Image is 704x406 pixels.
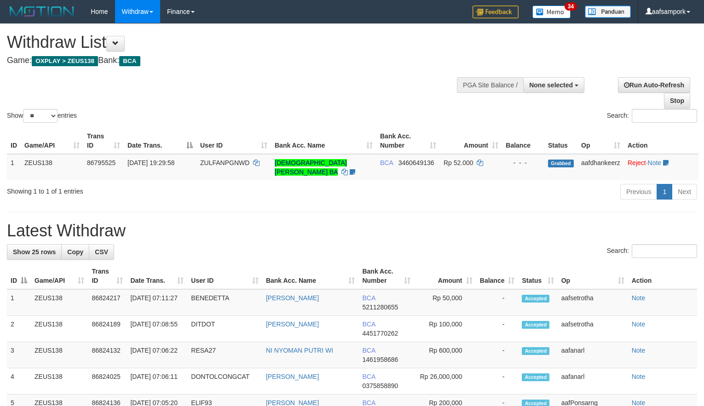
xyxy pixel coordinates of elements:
[67,248,83,256] span: Copy
[457,77,523,93] div: PGA Site Balance /
[7,368,31,395] td: 4
[632,347,646,354] a: Note
[648,159,662,166] a: Note
[124,128,196,154] th: Date Trans.: activate to sort column descending
[7,342,31,368] td: 3
[565,2,577,11] span: 34
[88,368,127,395] td: 86824025
[95,248,108,256] span: CSV
[187,316,262,342] td: DITDOT
[414,316,476,342] td: Rp 100,000
[187,342,262,368] td: RESA27
[444,159,473,166] span: Rp 52.000
[376,128,440,154] th: Bank Acc. Number: activate to sort column ascending
[607,109,697,123] label: Search:
[266,347,333,354] a: NI NYOMAN PUTRI WI
[88,289,127,316] td: 86824217
[414,342,476,368] td: Rp 600,000
[558,263,628,289] th: Op: activate to sort column ascending
[518,263,557,289] th: Status: activate to sort column ascending
[7,222,697,240] h1: Latest Withdraw
[414,289,476,316] td: Rp 50,000
[577,154,624,180] td: aafdhankeerz
[32,56,98,66] span: OXPLAY > ZEUS138
[275,159,347,176] a: [DEMOGRAPHIC_DATA][PERSON_NAME] BA
[544,128,577,154] th: Status
[7,263,31,289] th: ID: activate to sort column descending
[61,244,89,260] a: Copy
[476,263,519,289] th: Balance: activate to sort column ascending
[440,128,502,154] th: Amount: activate to sort column ascending
[522,321,549,329] span: Accepted
[31,289,88,316] td: ZEUS138
[522,373,549,381] span: Accepted
[362,356,398,363] span: Copy 1461958686 to clipboard
[522,347,549,355] span: Accepted
[632,294,646,302] a: Note
[13,248,56,256] span: Show 25 rows
[7,56,460,65] h4: Game: Bank:
[7,154,21,180] td: 1
[7,183,287,196] div: Showing 1 to 1 of 1 entries
[362,303,398,311] span: Copy 5211280655 to clipboard
[31,263,88,289] th: Game/API: activate to sort column ascending
[624,154,698,180] td: ·
[127,159,174,166] span: [DATE] 19:29:58
[362,320,375,328] span: BCA
[187,263,262,289] th: User ID: activate to sort column ascending
[7,109,77,123] label: Show entries
[119,56,140,66] span: BCA
[632,244,697,258] input: Search:
[88,316,127,342] td: 86824189
[31,368,88,395] td: ZEUS138
[548,160,574,167] span: Grabbed
[628,263,697,289] th: Action
[127,263,187,289] th: Date Trans.: activate to sort column ascending
[473,6,519,18] img: Feedback.jpg
[89,244,114,260] a: CSV
[476,342,519,368] td: -
[362,382,398,389] span: Copy 0375858890 to clipboard
[271,128,376,154] th: Bank Acc. Name: activate to sort column ascending
[7,244,62,260] a: Show 25 rows
[362,330,398,337] span: Copy 4451770262 to clipboard
[83,128,124,154] th: Trans ID: activate to sort column ascending
[414,368,476,395] td: Rp 26,000,000
[187,368,262,395] td: DONTOLCONGCAT
[127,316,187,342] td: [DATE] 07:08:55
[31,342,88,368] td: ZEUS138
[380,159,393,166] span: BCA
[618,77,690,93] a: Run Auto-Refresh
[7,316,31,342] td: 2
[200,159,249,166] span: ZULFANPGNWD
[398,159,434,166] span: Copy 3460649136 to clipboard
[362,373,375,380] span: BCA
[632,373,646,380] a: Note
[362,347,375,354] span: BCA
[7,289,31,316] td: 1
[558,316,628,342] td: aafsetrotha
[21,128,83,154] th: Game/API: activate to sort column ascending
[187,289,262,316] td: BENEDETTA
[632,109,697,123] input: Search:
[607,244,697,258] label: Search:
[127,368,187,395] td: [DATE] 07:06:11
[88,342,127,368] td: 86824132
[266,320,319,328] a: [PERSON_NAME]
[620,184,657,200] a: Previous
[558,368,628,395] td: aafanarl
[558,289,628,316] td: aafsetrotha
[672,184,697,200] a: Next
[21,154,83,180] td: ZEUS138
[502,128,544,154] th: Balance
[31,316,88,342] td: ZEUS138
[558,342,628,368] td: aafanarl
[23,109,58,123] select: Showentries
[262,263,359,289] th: Bank Acc. Name: activate to sort column ascending
[127,342,187,368] td: [DATE] 07:06:22
[7,128,21,154] th: ID
[664,93,690,109] a: Stop
[476,289,519,316] td: -
[628,159,646,166] a: Reject
[577,128,624,154] th: Op: activate to sort column ascending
